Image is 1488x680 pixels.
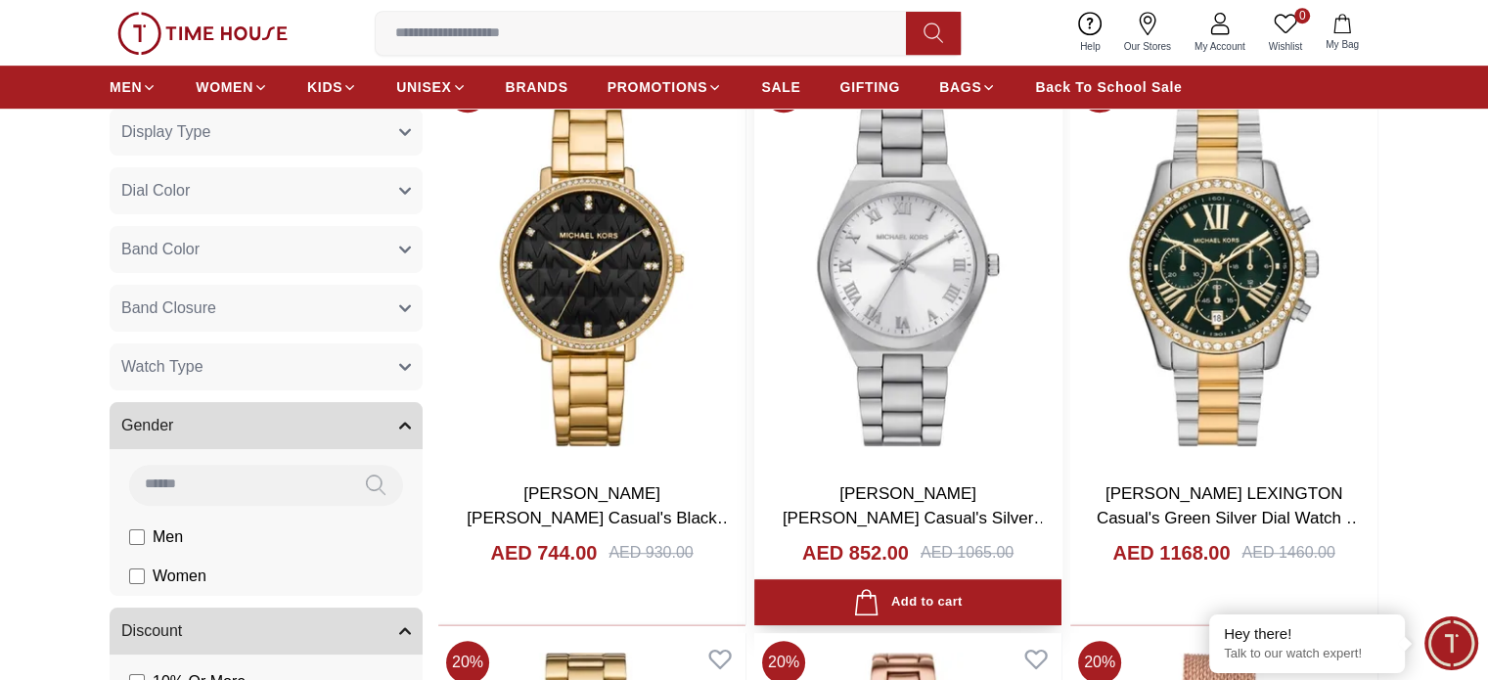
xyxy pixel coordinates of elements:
span: GIFTING [839,77,900,97]
span: Dial Color [121,179,190,203]
a: GIFTING [839,69,900,105]
span: SALE [761,77,800,97]
span: BRANDS [506,77,568,97]
div: AED 930.00 [609,541,693,565]
h4: AED 744.00 [490,539,597,567]
span: UNISEX [396,77,451,97]
span: Band Closure [121,296,216,320]
div: Hey there! [1224,624,1390,644]
span: MEN [110,77,142,97]
span: BAGS [939,77,981,97]
span: Wishlist [1261,39,1310,54]
div: Add to cart [853,589,962,615]
button: Watch Type [110,343,423,390]
a: Back To School Sale [1035,69,1182,105]
h4: AED 852.00 [802,539,909,567]
img: ... [117,12,288,55]
a: PROMOTIONS [608,69,723,105]
a: KIDS [307,69,357,105]
button: Band Color [110,226,423,273]
div: AED 1460.00 [1241,541,1334,565]
a: WOMEN [196,69,268,105]
a: UNISEX [396,69,466,105]
a: [PERSON_NAME] [PERSON_NAME] Casual's Black Gold Dial Watch - MK4593 [467,484,734,553]
span: My Account [1187,39,1253,54]
span: Display Type [121,120,210,144]
button: Gender [110,402,423,449]
button: Discount [110,608,423,655]
div: AED 1065.00 [921,541,1014,565]
a: BAGS [939,69,996,105]
button: Dial Color [110,167,423,214]
span: 0 [1294,8,1310,23]
span: Discount [121,619,182,643]
span: WOMEN [196,77,253,97]
img: MICHAEL KORS LENNOX Casual's Silver Silver Dial Watch - MK7393 [754,62,1061,466]
button: Band Closure [110,285,423,332]
span: Our Stores [1116,39,1179,54]
a: BRANDS [506,69,568,105]
button: My Bag [1314,10,1371,56]
p: Talk to our watch expert! [1224,646,1390,662]
span: PROMOTIONS [608,77,708,97]
span: Watch Type [121,355,203,379]
span: Men [153,525,183,549]
span: Band Color [121,238,200,261]
a: SALE [761,69,800,105]
input: Women [129,568,145,584]
span: KIDS [307,77,342,97]
img: MICHAEL KORS LEXINGTON Casual's Green Silver Dial Watch - MK7303 [1070,62,1377,466]
input: Men [129,529,145,545]
span: Back To School Sale [1035,77,1182,97]
a: [PERSON_NAME] [PERSON_NAME] Casual's Silver Silver Dial Watch - MK7393 [783,484,1050,553]
img: MICHAEL KORS PYPER Casual's Black Gold Dial Watch - MK4593 [438,62,745,466]
h4: AED 1168.00 [1112,539,1230,567]
span: Help [1072,39,1108,54]
span: Gender [121,414,173,437]
div: Chat Widget [1424,616,1478,670]
span: My Bag [1318,37,1367,52]
span: Women [153,565,206,588]
a: [PERSON_NAME] LEXINGTON Casual's Green Silver Dial Watch - MK7303 [1097,484,1363,553]
a: Our Stores [1112,8,1183,58]
a: MEN [110,69,157,105]
a: 0Wishlist [1257,8,1314,58]
a: Help [1068,8,1112,58]
button: Add to cart [754,579,1061,625]
button: Display Type [110,109,423,156]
